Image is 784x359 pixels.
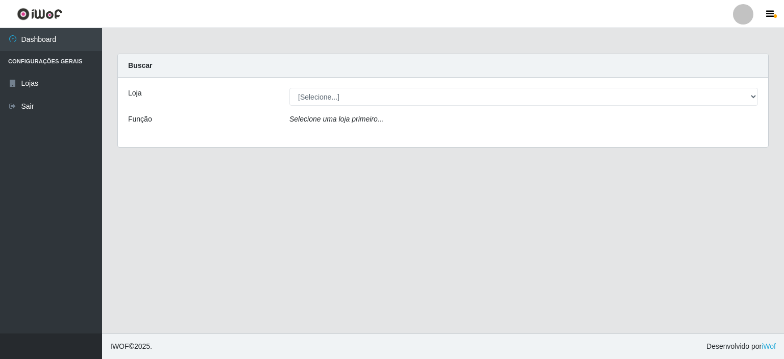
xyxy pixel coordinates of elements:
[17,8,62,20] img: CoreUI Logo
[706,341,776,352] span: Desenvolvido por
[128,114,152,125] label: Função
[762,342,776,350] a: iWof
[289,115,383,123] i: Selecione uma loja primeiro...
[128,61,152,69] strong: Buscar
[110,342,129,350] span: IWOF
[128,88,141,99] label: Loja
[110,341,152,352] span: © 2025 .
